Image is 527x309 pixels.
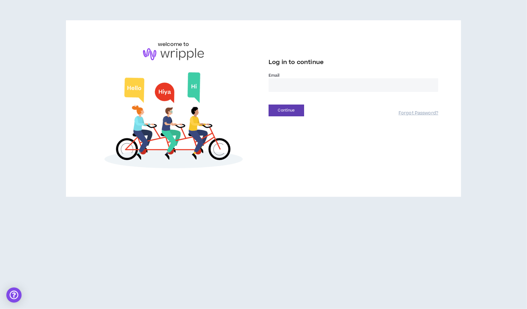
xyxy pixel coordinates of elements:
[269,73,438,78] label: Email
[399,110,438,116] a: Forgot Password?
[269,58,324,66] span: Log in to continue
[143,48,204,60] img: logo-brand.png
[89,67,258,177] img: Welcome to Wripple
[269,105,304,116] button: Continue
[158,41,189,48] h6: welcome to
[6,287,22,303] div: Open Intercom Messenger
